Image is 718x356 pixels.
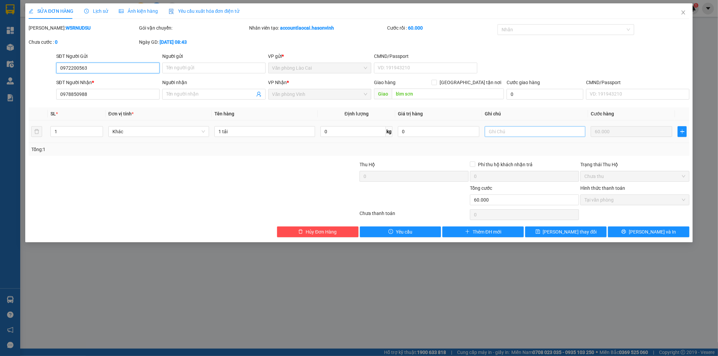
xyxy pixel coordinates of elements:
div: CMND/Passport [586,79,689,86]
button: exclamation-circleYêu cầu [360,226,441,237]
span: Thêm ĐH mới [473,228,501,236]
div: Tổng: 1 [31,146,277,153]
div: SĐT Người Nhận [56,79,160,86]
span: Hủy Đơn Hàng [306,228,337,236]
div: [PERSON_NAME]: [29,24,138,32]
b: W5RNUDSU [66,25,91,31]
div: Cước rồi : [387,24,496,32]
div: Gói vận chuyển: [139,24,248,32]
div: Chưa cước : [29,38,138,46]
span: Phí thu hộ khách nhận trả [475,161,535,168]
span: Tại văn phòng [584,195,685,205]
div: Người gửi [162,52,266,60]
input: Dọc đường [392,88,504,99]
label: Hình thức thanh toán [580,185,625,191]
span: Khác [112,127,205,137]
h2: VP Nhận: Văn phòng Vinh [35,39,163,81]
span: Văn phòng Vinh [272,89,368,99]
button: delete [31,126,42,137]
span: Thu Hộ [360,162,375,167]
span: save [536,229,540,235]
span: [PERSON_NAME] thay đổi [543,228,597,236]
span: plus [678,129,686,134]
th: Ghi chú [482,107,588,120]
button: printer[PERSON_NAME] và In [608,226,689,237]
span: user-add [256,92,262,97]
div: CMND/Passport [374,52,477,60]
b: [PERSON_NAME] (Vinh - Sapa) [28,8,101,34]
div: Trạng thái Thu Hộ [580,161,689,168]
div: SĐT Người Gửi [56,52,160,60]
button: Close [674,3,693,22]
button: deleteHủy Đơn Hàng [277,226,358,237]
span: clock-circle [84,9,89,13]
b: 0 [55,39,58,45]
label: Cước giao hàng [507,80,540,85]
input: Ghi Chú [485,126,585,137]
span: Yêu cầu xuất hóa đơn điện tử [169,8,240,14]
span: Ảnh kiện hàng [119,8,158,14]
span: Định lượng [345,111,369,116]
span: SL [50,111,56,116]
button: plus [678,126,687,137]
span: delete [298,229,303,235]
span: SỬA ĐƠN HÀNG [29,8,73,14]
span: kg [386,126,392,137]
span: Giá trị hàng [398,111,423,116]
button: save[PERSON_NAME] thay đổi [525,226,607,237]
span: plus [465,229,470,235]
div: Nhân viên tạo: [249,24,386,32]
span: Đơn vị tính [108,111,134,116]
img: icon [169,9,174,14]
span: Văn phòng Lào Cai [272,63,368,73]
div: VP gửi [268,52,372,60]
div: Ngày GD: [139,38,248,46]
span: Chưa thu [584,171,685,181]
b: [DOMAIN_NAME] [90,5,163,16]
span: Tên hàng [214,111,234,116]
input: Cước giao hàng [507,89,583,100]
b: [DATE] 08:43 [160,39,187,45]
button: plusThêm ĐH mới [442,226,524,237]
b: accountlaocai.hasonvinh [280,25,334,31]
span: [GEOGRAPHIC_DATA] tận nơi [437,79,504,86]
span: Cước hàng [591,111,614,116]
span: exclamation-circle [388,229,393,235]
span: Yêu cầu [396,228,412,236]
input: VD: Bàn, Ghế [214,126,315,137]
span: Giao [374,88,392,99]
h2: 3LHY1QQZ [4,39,54,50]
div: Chưa thanh toán [359,210,470,221]
span: picture [119,9,124,13]
span: close [681,10,686,15]
span: edit [29,9,33,13]
div: Người nhận [162,79,266,86]
span: Tổng cước [470,185,492,191]
span: printer [621,229,626,235]
span: Giao hàng [374,80,396,85]
span: VP Nhận [268,80,287,85]
span: Lịch sử [84,8,108,14]
span: [PERSON_NAME] và In [629,228,676,236]
input: 0 [591,126,672,137]
b: 60.000 [408,25,423,31]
